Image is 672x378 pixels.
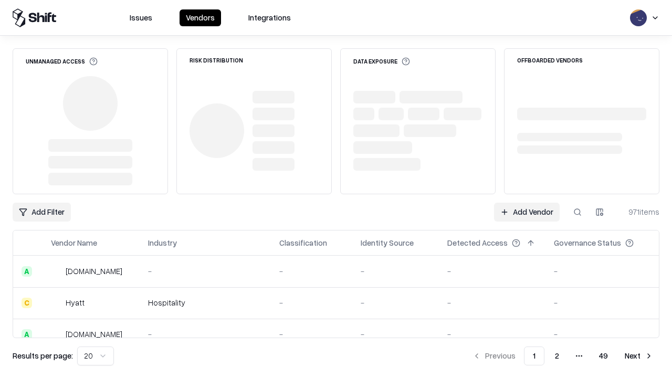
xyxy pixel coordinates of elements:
div: - [361,297,430,308]
div: Identity Source [361,237,414,248]
nav: pagination [466,346,659,365]
div: - [554,329,650,340]
div: Data Exposure [353,57,410,66]
div: Vendor Name [51,237,97,248]
div: C [22,298,32,308]
div: - [554,266,650,277]
div: - [279,266,344,277]
div: Industry [148,237,177,248]
div: - [361,329,430,340]
button: 49 [591,346,616,365]
div: Offboarded Vendors [517,57,583,63]
button: 1 [524,346,544,365]
div: [DOMAIN_NAME] [66,329,122,340]
button: Next [618,346,659,365]
img: intrado.com [51,266,61,277]
div: A [22,329,32,340]
p: Results per page: [13,350,73,361]
div: - [148,329,262,340]
div: - [447,297,537,308]
button: Vendors [180,9,221,26]
div: 971 items [617,206,659,217]
img: primesec.co.il [51,329,61,340]
img: Hyatt [51,298,61,308]
div: - [279,297,344,308]
button: 2 [547,346,568,365]
button: Integrations [242,9,297,26]
div: Governance Status [554,237,621,248]
div: A [22,266,32,277]
div: - [447,266,537,277]
button: Add Filter [13,203,71,222]
a: Add Vendor [494,203,560,222]
div: - [554,297,650,308]
div: Hospitality [148,297,262,308]
div: Risk Distribution [190,57,243,63]
div: - [148,266,262,277]
div: Unmanaged Access [26,57,98,66]
div: Classification [279,237,327,248]
div: - [279,329,344,340]
button: Issues [123,9,159,26]
div: [DOMAIN_NAME] [66,266,122,277]
div: Hyatt [66,297,85,308]
div: - [447,329,537,340]
div: Detected Access [447,237,508,248]
div: - [361,266,430,277]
